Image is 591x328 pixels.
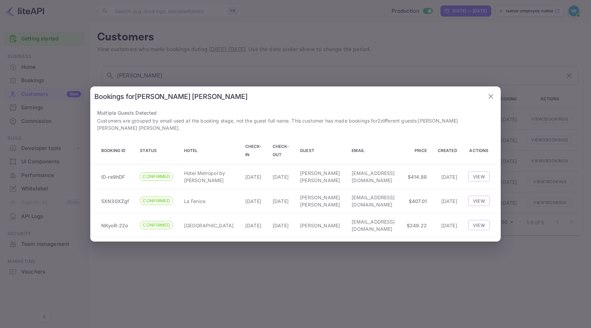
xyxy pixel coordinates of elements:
p: NKyoR-22o [101,222,129,229]
span: CONFIRMED [140,222,172,229]
button: View [468,171,490,181]
p: lD-re9hDF [101,173,129,180]
p: [PERSON_NAME] [300,222,341,229]
p: [DATE] [273,197,289,204]
h2: Bookings for [PERSON_NAME] [PERSON_NAME] [94,92,248,101]
p: [DATE] [245,222,262,229]
p: Multiple Guests Detected [97,109,494,116]
p: [EMAIL_ADDRESS][DOMAIN_NAME] [352,169,395,184]
th: Actions [463,137,497,165]
th: Price [401,137,432,165]
p: $249.22 [407,222,427,229]
p: [PERSON_NAME] [PERSON_NAME] [300,169,341,184]
span: CONFIRMED [140,198,172,204]
p: $407.01 [407,197,427,204]
th: Booking ID [94,137,134,165]
th: Check-in [240,137,267,165]
p: Hotel Metropol by [PERSON_NAME] [184,169,234,184]
th: Status [134,137,178,165]
th: Guest [294,137,346,165]
p: [DATE] [245,173,262,180]
span: CONFIRMED [140,173,172,180]
p: [DATE] [438,222,457,229]
p: La Fenice [184,197,234,204]
p: [EMAIL_ADDRESS][DOMAIN_NAME] [352,194,395,208]
th: Email [346,137,401,165]
p: [PERSON_NAME] [PERSON_NAME] [300,194,341,208]
p: [DATE] [438,197,457,204]
p: [DATE] [273,222,289,229]
button: View [468,220,490,230]
p: $414.88 [407,173,427,180]
p: [DATE] [273,173,289,180]
p: 5XN30XZgf [101,197,129,204]
p: Customers are grouped by email used at the booking stage, not the guest full name. This customer ... [97,117,494,131]
p: [EMAIL_ADDRESS][DOMAIN_NAME] [352,218,395,232]
p: [DATE] [438,173,457,180]
th: Check-out [267,137,294,165]
p: [DATE] [245,197,262,204]
p: [GEOGRAPHIC_DATA] [184,222,234,229]
th: Created [432,137,463,165]
th: Hotel [179,137,240,165]
button: View [468,195,490,206]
